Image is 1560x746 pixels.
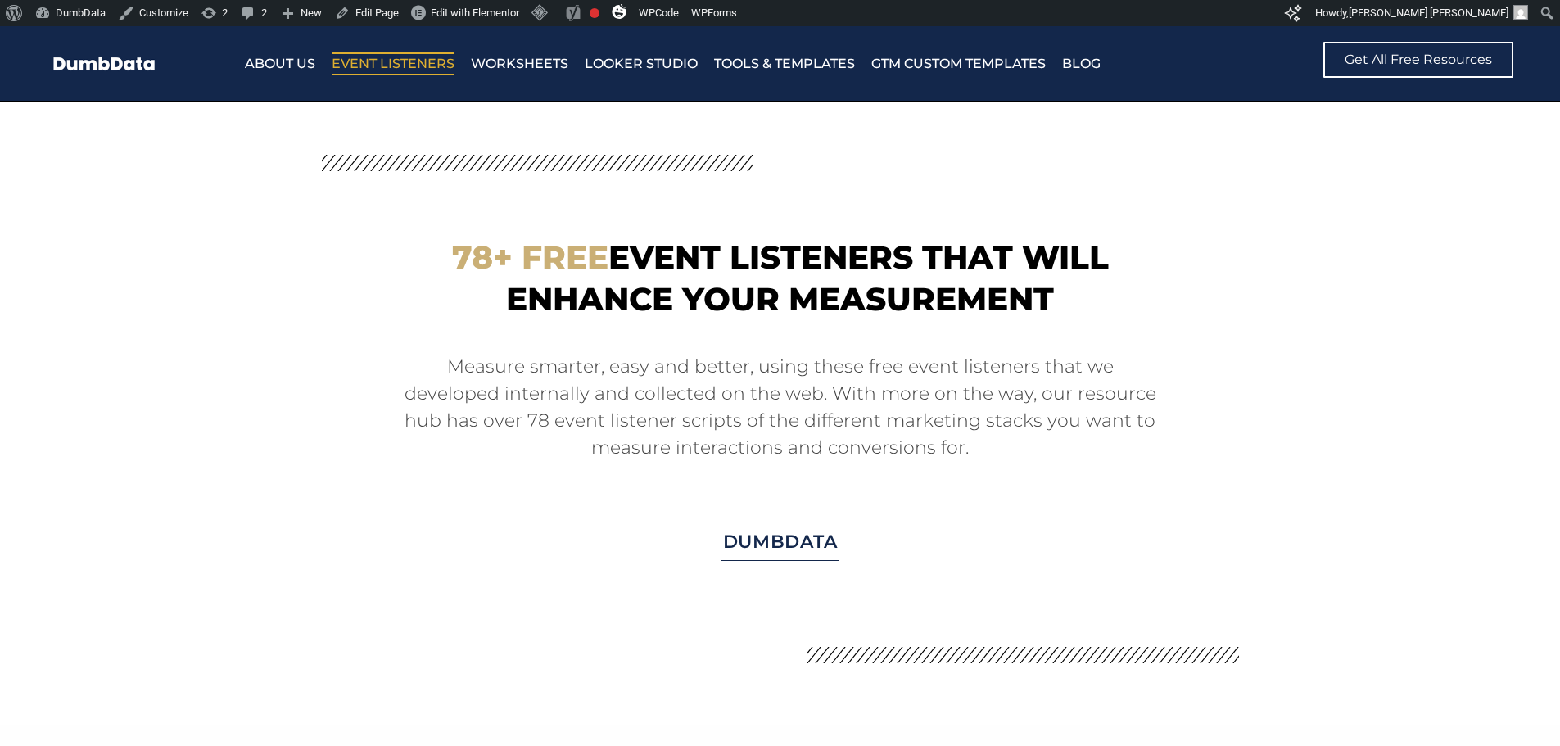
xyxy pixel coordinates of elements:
div: Focus keyphrase not set [590,8,599,18]
a: About Us [245,52,315,75]
span: Get All Free Resources [1345,53,1492,66]
nav: Menu [245,52,1217,75]
a: Worksheets [471,52,568,75]
a: Looker Studio [585,52,698,75]
h1: Event Listeners that will enhance your measurement [371,237,1190,319]
span: [PERSON_NAME] [PERSON_NAME] [1349,7,1508,19]
a: Get All Free Resources [1323,42,1513,78]
h2: DumbData [330,531,1231,554]
span: Edit with Elementor [431,7,519,19]
a: Blog [1062,52,1101,75]
a: Event Listeners [332,52,454,75]
a: GTM Custom Templates [871,52,1046,75]
a: Tools & Templates [714,52,855,75]
p: Measure smarter, easy and better, using these free event listeners that we developed internally a... [404,353,1157,461]
img: svg+xml;base64,PHN2ZyB4bWxucz0iaHR0cDovL3d3dy53My5vcmcvMjAwMC9zdmciIHZpZXdCb3g9IjAgMCAzMiAzMiI+PG... [612,4,626,19]
span: 78+ Free [452,237,608,277]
